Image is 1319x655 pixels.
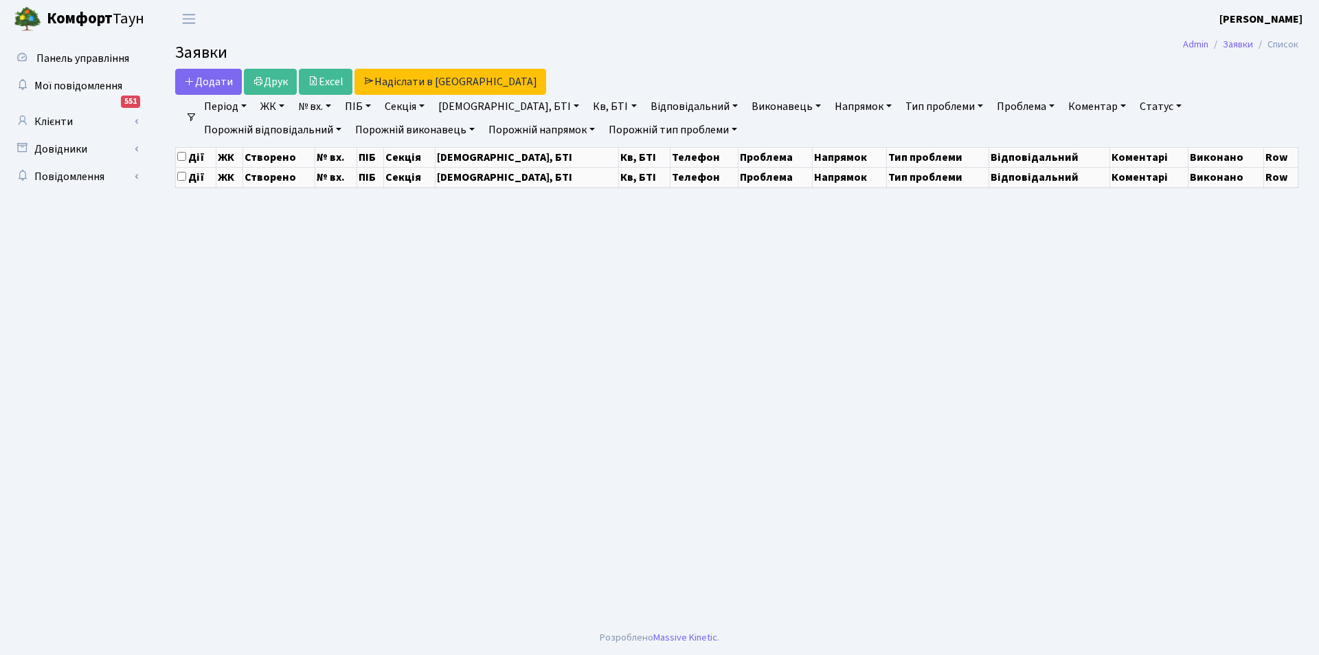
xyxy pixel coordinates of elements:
[293,95,337,118] a: № вх.
[34,78,122,93] span: Мої повідомлення
[243,147,315,167] th: Створено
[653,630,717,645] a: Massive Kinetic
[199,95,252,118] a: Період
[315,167,357,187] th: № вх.
[1263,167,1298,187] th: Row
[645,95,743,118] a: Відповідальний
[7,72,144,100] a: Мої повідомлення551
[738,147,812,167] th: Проблема
[1134,95,1187,118] a: Статус
[121,96,140,108] div: 551
[1223,37,1253,52] a: Заявки
[587,95,642,118] a: Кв, БТІ
[243,167,315,187] th: Створено
[357,167,384,187] th: ПІБ
[433,95,585,118] a: [DEMOGRAPHIC_DATA], БТІ
[813,167,887,187] th: Напрямок
[436,147,618,167] th: [DEMOGRAPHIC_DATA], БТІ
[199,118,347,142] a: Порожній відповідальний
[379,95,430,118] a: Секція
[483,118,600,142] a: Порожній напрямок
[1253,37,1298,52] li: Список
[7,135,144,163] a: Довідники
[244,69,297,95] a: Друк
[7,45,144,72] a: Панель управління
[436,167,618,187] th: [DEMOGRAPHIC_DATA], БТІ
[175,69,242,95] a: Додати
[603,118,743,142] a: Порожній тип проблеми
[7,163,144,190] a: Повідомлення
[184,74,233,89] span: Додати
[172,8,206,30] button: Переключити навігацію
[1219,12,1303,27] b: [PERSON_NAME]
[176,147,216,167] th: Дії
[989,167,1109,187] th: Відповідальний
[670,147,739,167] th: Телефон
[255,95,290,118] a: ЖК
[746,95,826,118] a: Виконавець
[339,95,376,118] a: ПІБ
[989,147,1109,167] th: Відповідальний
[315,147,357,167] th: № вх.
[1109,167,1188,187] th: Коментарі
[47,8,144,31] span: Таун
[900,95,989,118] a: Тип проблеми
[299,69,352,95] a: Excel
[1162,30,1319,59] nav: breadcrumb
[175,41,227,65] span: Заявки
[1183,37,1208,52] a: Admin
[216,167,243,187] th: ЖК
[600,630,719,645] div: Розроблено .
[887,167,989,187] th: Тип проблеми
[829,95,897,118] a: Напрямок
[1188,167,1263,187] th: Виконано
[354,69,546,95] a: Надіслати в [GEOGRAPHIC_DATA]
[14,5,41,33] img: logo.png
[618,147,670,167] th: Кв, БТІ
[357,147,384,167] th: ПІБ
[618,167,670,187] th: Кв, БТІ
[1219,11,1303,27] a: [PERSON_NAME]
[887,147,989,167] th: Тип проблеми
[1188,147,1263,167] th: Виконано
[1063,95,1131,118] a: Коментар
[1109,147,1188,167] th: Коментарі
[176,167,216,187] th: Дії
[991,95,1060,118] a: Проблема
[36,51,129,66] span: Панель управління
[670,167,739,187] th: Телефон
[350,118,480,142] a: Порожній виконавець
[47,8,113,30] b: Комфорт
[1263,147,1298,167] th: Row
[7,108,144,135] a: Клієнти
[384,147,436,167] th: Секція
[384,167,436,187] th: Секція
[216,147,243,167] th: ЖК
[738,167,812,187] th: Проблема
[813,147,887,167] th: Напрямок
